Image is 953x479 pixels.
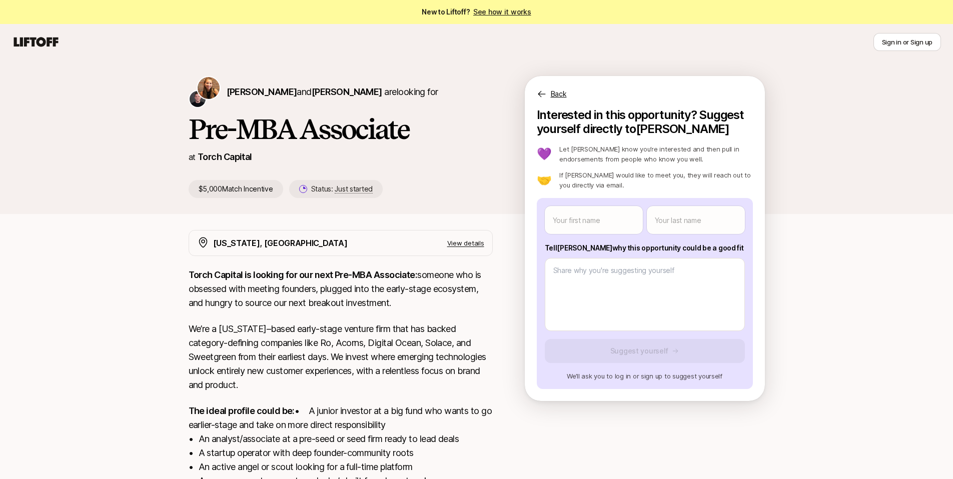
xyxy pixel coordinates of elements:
a: See how it works [473,7,531,16]
p: Interested in this opportunity? Suggest yourself directly to [PERSON_NAME] [537,108,753,136]
p: Status: [311,183,373,195]
button: Sign in or Sign up [873,33,941,51]
p: at [189,150,196,163]
p: Tell [PERSON_NAME] why this opportunity could be a good fit [545,242,745,254]
img: Katie Reiner [198,77,220,99]
a: Torch Capital [198,151,252,162]
p: We’re a [US_STATE]–based early-stage venture firm that has backed category-defining companies lik... [189,322,493,392]
h1: Pre-MBA Associate [189,114,493,144]
p: If [PERSON_NAME] would like to meet you, they will reach out to you directly via email. [559,170,752,190]
p: 🤝 [537,174,552,186]
span: and [297,86,382,97]
p: 💜 [537,148,552,160]
strong: Torch Capital is looking for our next Pre-MBA Associate: [189,269,418,280]
span: [PERSON_NAME] [227,86,297,97]
p: are looking for [227,85,438,99]
span: Just started [335,184,373,193]
strong: The ideal profile could be: [189,405,295,416]
p: [US_STATE], [GEOGRAPHIC_DATA] [213,236,348,249]
span: New to Liftoff? [422,6,531,18]
p: $5,000 Match Incentive [189,180,283,198]
p: Let [PERSON_NAME] know you’re interested and then pull in endorsements from people who know you w... [559,144,752,164]
span: [PERSON_NAME] [312,86,382,97]
p: Back [551,88,567,100]
p: View details [447,238,484,248]
img: Christopher Harper [190,91,206,107]
p: We’ll ask you to log in or sign up to suggest yourself [545,371,745,381]
p: someone who is obsessed with meeting founders, plugged into the early-stage ecosystem, and hungry... [189,268,493,310]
